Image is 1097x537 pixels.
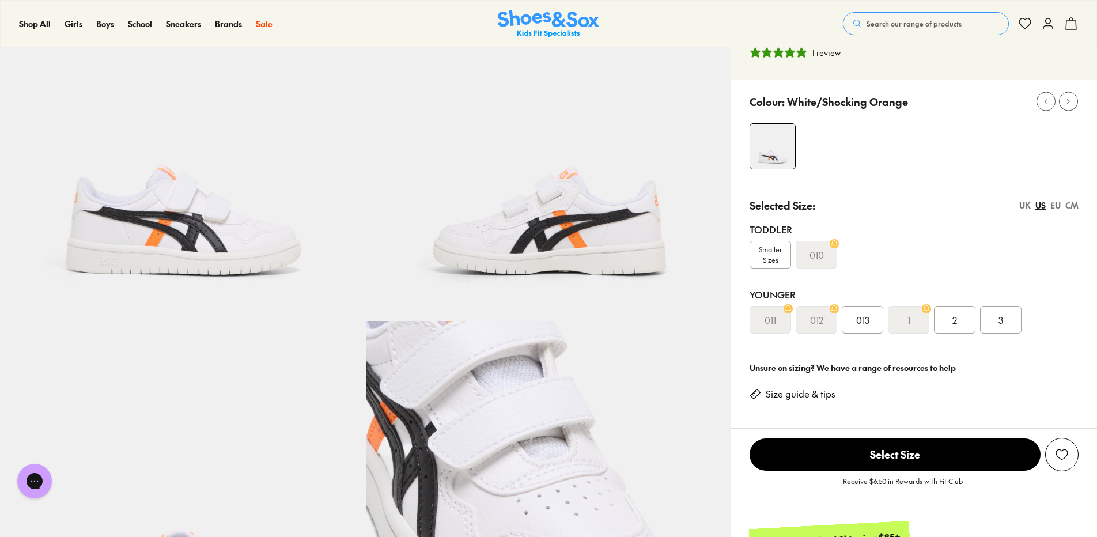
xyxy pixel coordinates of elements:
[498,10,599,38] a: Shoes & Sox
[12,460,58,502] iframe: Gorgias live chat messenger
[750,124,795,169] img: 4-525358_1
[809,248,824,262] s: 010
[750,362,1079,374] div: Unsure on sizing? We have a range of resources to help
[65,18,82,30] a: Girls
[128,18,152,30] a: School
[256,18,273,30] a: Sale
[96,18,114,30] a: Boys
[166,18,201,30] a: Sneakers
[166,18,201,29] span: Sneakers
[1019,199,1031,211] div: UK
[952,313,957,327] span: 2
[750,438,1041,471] button: Select Size
[766,388,835,400] a: Size guide & tips
[810,313,823,327] s: 012
[750,244,790,265] span: Smaller Sizes
[19,18,51,30] a: Shop All
[1050,199,1061,211] div: EU
[750,94,785,109] p: Colour:
[750,288,1079,301] div: Younger
[65,18,82,29] span: Girls
[1035,199,1046,211] div: US
[750,198,815,213] p: Selected Size:
[19,18,51,29] span: Shop All
[498,10,599,38] img: SNS_Logo_Responsive.svg
[843,476,963,497] p: Receive $6.50 in Rewards with Fit Club
[812,47,841,59] div: 1 review
[256,18,273,29] span: Sale
[1045,438,1079,471] button: Add to Wishlist
[96,18,114,29] span: Boys
[1065,199,1079,211] div: CM
[215,18,242,29] span: Brands
[867,18,962,29] span: Search our range of products
[750,222,1079,236] div: Toddler
[998,313,1003,327] span: 3
[843,12,1009,35] button: Search our range of products
[787,94,908,109] p: White/Shocking Orange
[907,313,910,327] s: 1
[856,313,869,327] span: 013
[128,18,152,29] span: School
[765,313,776,327] s: 011
[215,18,242,30] a: Brands
[750,47,841,59] button: 5 stars, 1 ratings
